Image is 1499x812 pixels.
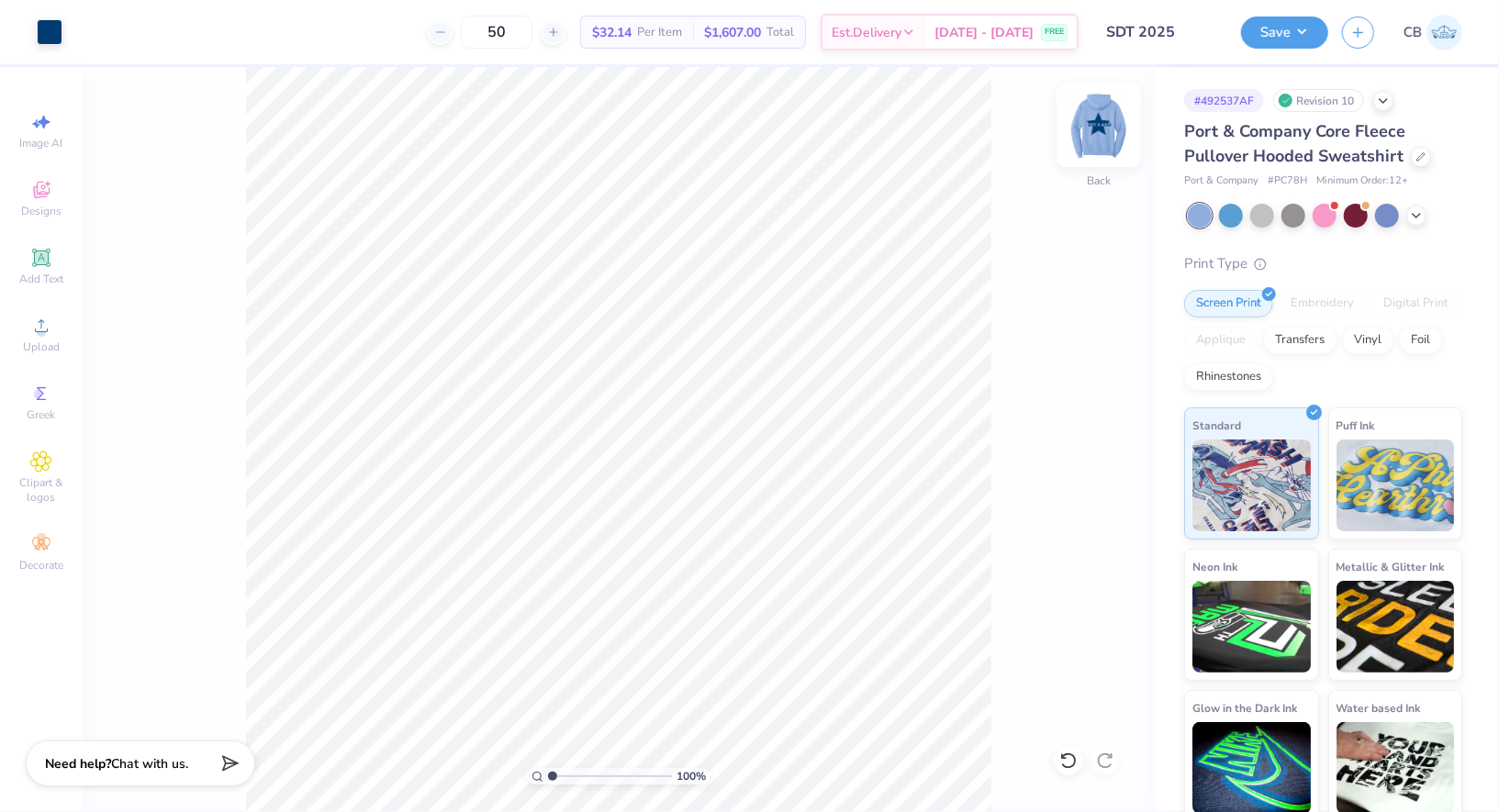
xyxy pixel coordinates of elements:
[1337,698,1421,717] span: Water based Ink
[1192,416,1241,435] span: Standard
[1184,290,1273,317] div: Screen Print
[1342,327,1393,354] div: Vinyl
[1092,14,1227,50] input: Untitled Design
[1087,173,1111,190] div: Back
[1062,88,1135,161] img: Back
[19,558,63,573] span: Decorate
[1279,290,1366,317] div: Embroidery
[111,755,188,773] span: Chat with us.
[1184,120,1405,167] span: Port & Company Core Fleece Pullover Hooded Sweatshirt
[23,339,60,354] span: Upload
[9,475,73,505] span: Clipart & logos
[1184,173,1258,189] span: Port & Company
[21,204,62,218] span: Designs
[20,136,63,150] span: Image AI
[1184,89,1264,112] div: # 492537AF
[1241,17,1328,49] button: Save
[677,768,706,784] span: 100 %
[1399,327,1442,354] div: Foil
[19,272,63,286] span: Add Text
[1268,173,1307,189] span: # PC78H
[1371,290,1460,317] div: Digital Print
[1273,89,1364,112] div: Revision 10
[934,23,1034,42] span: [DATE] - [DATE]
[1404,15,1462,50] a: CB
[637,23,682,42] span: Per Item
[1263,327,1337,354] div: Transfers
[1404,22,1422,43] span: CB
[1184,363,1273,391] div: Rhinestones
[1045,26,1064,39] span: FREE
[1337,439,1455,531] img: Puff Ink
[766,23,794,42] span: Total
[28,407,56,422] span: Greek
[832,23,901,42] span: Est. Delivery
[1192,439,1311,531] img: Standard
[1184,327,1258,354] div: Applique
[592,23,632,42] span: $32.14
[1184,253,1462,274] div: Print Type
[1192,698,1297,717] span: Glow in the Dark Ink
[1426,15,1462,50] img: Chhavi Bansal
[1316,173,1408,189] span: Minimum Order: 12 +
[1192,557,1237,576] span: Neon Ink
[45,755,111,773] strong: Need help?
[704,23,761,42] span: $1,607.00
[1337,581,1455,673] img: Metallic & Glitter Ink
[1337,416,1375,435] span: Puff Ink
[461,16,532,49] input: – –
[1337,557,1445,576] span: Metallic & Glitter Ink
[1192,581,1311,673] img: Neon Ink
